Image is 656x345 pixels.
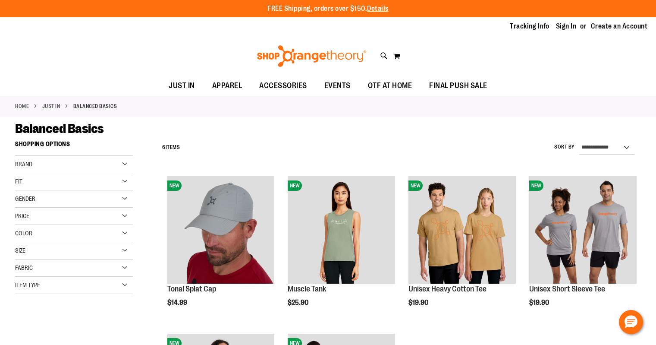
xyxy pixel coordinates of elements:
[288,299,310,307] span: $25.90
[42,102,60,110] a: JUST IN
[619,310,643,334] button: Hello, have a question? Let’s chat.
[167,176,275,284] img: Product image for Grey Tonal Splat Cap
[15,247,25,254] span: Size
[167,180,182,191] span: NEW
[167,176,275,285] a: Product image for Grey Tonal Splat CapNEW
[283,172,399,329] div: product
[15,282,40,288] span: Item Type
[316,76,359,96] a: EVENTS
[421,76,496,96] a: FINAL PUSH SALE
[288,285,326,293] a: Muscle Tank
[510,22,549,31] a: Tracking Info
[529,176,637,284] img: Unisex Short Sleeve Tee
[256,45,367,67] img: Shop Orangetheory
[591,22,648,31] a: Create an Account
[15,161,32,168] span: Brand
[404,172,520,329] div: product
[556,22,577,31] a: Sign In
[204,76,251,96] a: APPAREL
[162,141,180,154] h2: Items
[529,180,543,191] span: NEW
[15,264,33,271] span: Fabric
[15,212,29,219] span: Price
[359,76,421,96] a: OTF AT HOME
[160,76,204,95] a: JUST IN
[15,121,104,136] span: Balanced Basics
[288,180,302,191] span: NEW
[15,230,32,237] span: Color
[288,176,395,285] a: Muscle TankNEW
[368,76,412,95] span: OTF AT HOME
[212,76,242,95] span: APPAREL
[408,285,487,293] a: Unisex Heavy Cotton Tee
[15,195,35,202] span: Gender
[429,76,487,95] span: FINAL PUSH SALE
[408,176,516,285] a: Unisex Heavy Cotton TeeNEW
[408,299,430,307] span: $19.90
[525,172,641,329] div: product
[324,76,351,95] span: EVENTS
[259,76,307,95] span: ACCESSORIES
[167,285,216,293] a: Tonal Splat Cap
[408,180,423,191] span: NEW
[15,136,133,156] strong: Shopping Options
[267,4,389,14] p: FREE Shipping, orders over $150.
[554,143,575,151] label: Sort By
[15,178,22,185] span: Fit
[251,76,316,96] a: ACCESSORIES
[162,144,166,150] span: 6
[73,102,117,110] strong: Balanced Basics
[408,176,516,284] img: Unisex Heavy Cotton Tee
[529,299,550,307] span: $19.90
[529,176,637,285] a: Unisex Short Sleeve TeeNEW
[367,5,389,13] a: Details
[167,299,188,307] span: $14.99
[169,76,195,95] span: JUST IN
[529,285,605,293] a: Unisex Short Sleeve Tee
[15,102,29,110] a: Home
[288,176,395,284] img: Muscle Tank
[163,172,279,329] div: product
